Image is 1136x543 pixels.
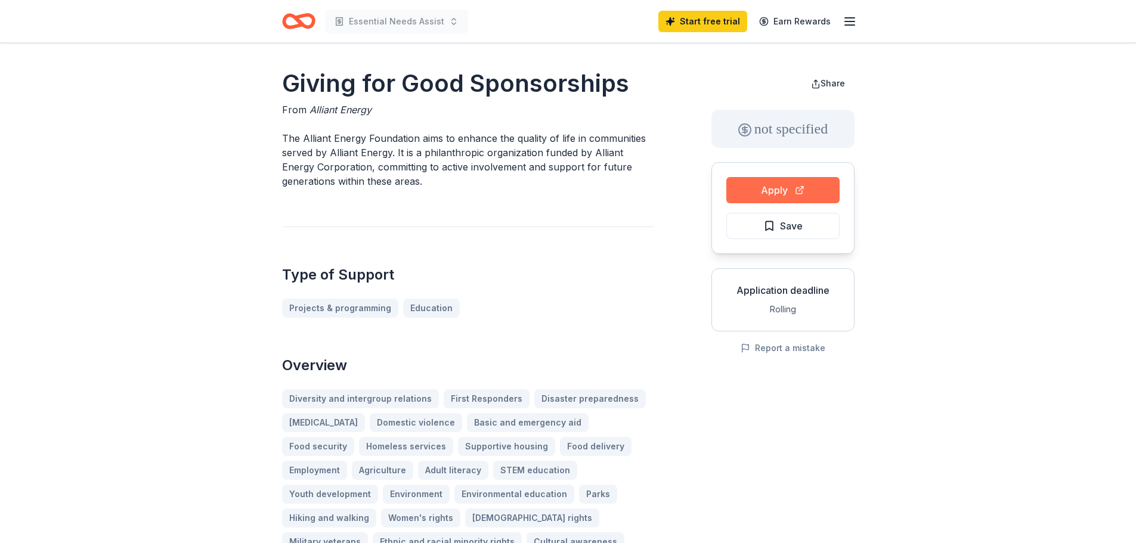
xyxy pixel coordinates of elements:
div: From [282,103,654,117]
p: The Alliant Energy Foundation aims to enhance the quality of life in communities served by Allian... [282,131,654,188]
div: not specified [711,110,855,148]
a: Education [403,299,460,318]
button: Share [801,72,855,95]
button: Apply [726,177,840,203]
span: Share [821,78,845,88]
span: Essential Needs Assist [349,14,444,29]
a: Start free trial [658,11,747,32]
div: Application deadline [722,283,844,297]
a: Earn Rewards [752,11,838,32]
span: Alliant Energy [309,104,372,116]
a: Home [282,7,315,35]
button: Report a mistake [741,341,825,355]
h2: Overview [282,356,654,375]
h2: Type of Support [282,265,654,284]
span: Save [780,218,803,234]
a: Projects & programming [282,299,398,318]
div: Rolling [722,302,844,317]
button: Essential Needs Assist [325,10,468,33]
h1: Giving for Good Sponsorships [282,67,654,100]
button: Save [726,213,840,239]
